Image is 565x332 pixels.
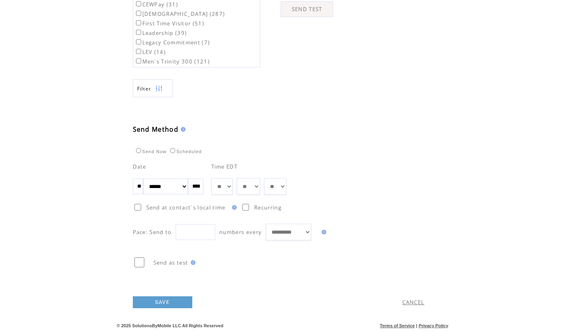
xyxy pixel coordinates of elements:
input: Scheduled [170,148,175,153]
a: Terms of Service [380,323,415,328]
span: Send as test [153,259,188,266]
a: CANCEL [402,299,425,306]
span: Send at contact`s local time [146,204,226,211]
label: [DEMOGRAPHIC_DATA] (287) [134,10,225,17]
span: Pace: Send to [133,228,172,236]
input: Leadership (39) [136,30,141,35]
input: Men`s Trinity 300 (121) [136,58,141,63]
span: Date [133,163,146,170]
label: CEWPay (31) [134,1,178,8]
label: LEV (14) [134,48,166,56]
span: | [416,323,417,328]
img: help.gif [230,205,237,210]
span: numbers every [219,228,262,236]
span: Time EDT [211,163,238,170]
input: Legacy Commitment (7) [136,39,141,44]
a: SAVE [133,296,192,308]
input: Send Now [136,148,141,153]
a: Privacy Policy [419,323,448,328]
input: First Time Visitor (51) [136,20,141,25]
a: SEND TEST [281,1,333,17]
img: help.gif [319,230,326,234]
span: Show filters [137,85,151,92]
label: Leadership (39) [134,29,187,36]
a: Filter [133,79,172,97]
input: LEV (14) [136,49,141,54]
label: Scheduled [168,149,202,154]
input: CEWPay (31) [136,1,141,6]
img: help.gif [178,127,186,132]
span: © 2025 SolutionsByMobile LLC All Rights Reserved [117,323,224,328]
img: help.gif [188,260,195,265]
img: filters.png [155,80,163,98]
label: Legacy Commitment (7) [134,39,210,46]
label: Send Now [134,149,167,154]
span: Send Method [133,125,179,134]
input: [DEMOGRAPHIC_DATA] (287) [136,11,141,16]
label: Men`s Trinity 300 (121) [134,58,210,65]
span: Recurring [254,204,282,211]
label: First Time Visitor (51) [134,20,205,27]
